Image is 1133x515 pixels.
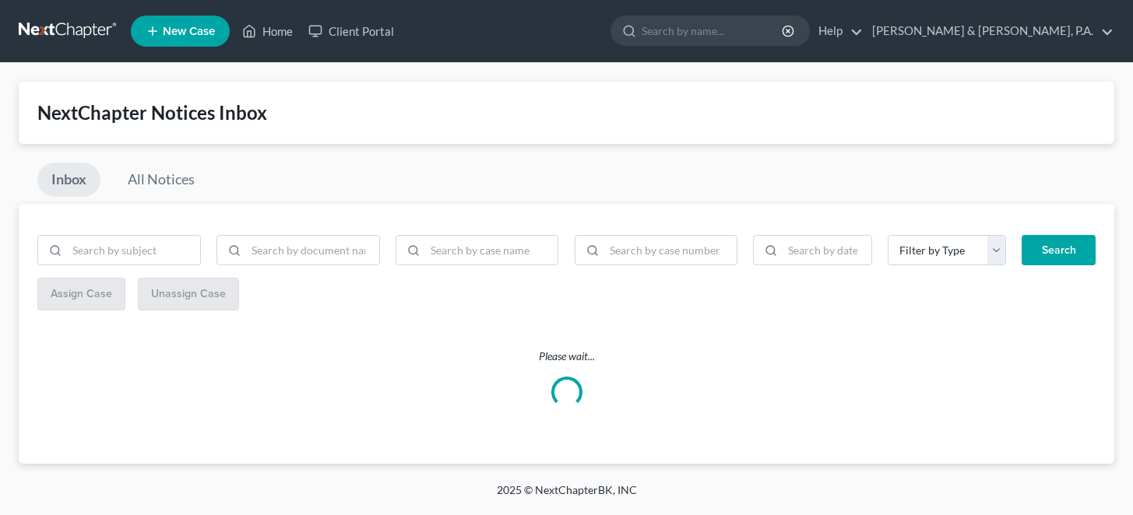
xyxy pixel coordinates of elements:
[604,236,737,265] input: Search by case number
[811,17,863,45] a: Help
[1022,235,1096,266] button: Search
[783,236,871,265] input: Search by date
[246,236,379,265] input: Search by document name
[163,26,215,37] span: New Case
[123,482,1011,510] div: 2025 © NextChapterBK, INC
[864,17,1114,45] a: [PERSON_NAME] & [PERSON_NAME], P.A.
[67,236,200,265] input: Search by subject
[234,17,301,45] a: Home
[37,100,1096,125] div: NextChapter Notices Inbox
[37,163,100,197] a: Inbox
[114,163,209,197] a: All Notices
[642,16,784,45] input: Search by name...
[425,236,558,265] input: Search by case name
[301,17,402,45] a: Client Portal
[19,349,1114,364] p: Please wait...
